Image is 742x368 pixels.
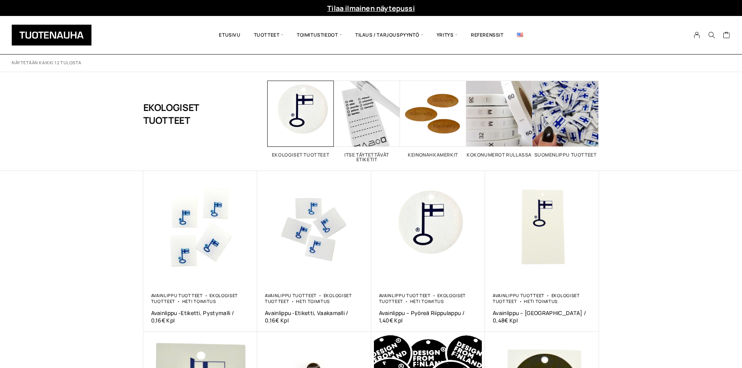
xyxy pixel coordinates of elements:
[349,22,430,48] span: Tilaus / Tarjouspyyntö
[143,81,229,147] h1: Ekologiset tuotteet
[517,33,523,37] img: English
[723,31,730,40] a: Cart
[532,81,599,157] a: Visit product category Suomenlippu tuotteet
[268,81,334,157] a: Visit product category Ekologiset tuotteet
[379,309,478,324] a: Avainlippu – Pyöreä Riippulappu / 1,40€ Kpl
[704,32,719,39] button: Search
[265,309,363,324] a: Avainlippu -Etiketti, Vaakamalli / 0,16€ Kpl
[12,60,81,66] p: Näytetään kaikki 12 tulosta
[182,298,216,304] a: Heti toimitus
[151,292,238,304] a: Ekologiset tuotteet
[410,298,444,304] a: Heti toimitus
[334,81,400,162] a: Visit product category Itse täytettävät etiketit
[493,309,591,324] a: Avainlippu – [GEOGRAPHIC_DATA] / 0,48€ Kpl
[334,153,400,162] h2: Itse täytettävät etiketit
[296,298,330,304] a: Heti toimitus
[379,292,466,304] a: Ekologiset tuotteet
[493,292,580,304] a: Ekologiset tuotteet
[379,292,431,298] a: Avainlippu tuotteet
[327,4,415,13] a: Tilaa ilmainen näytepussi
[524,298,558,304] a: Heti toimitus
[265,292,352,304] a: Ekologiset tuotteet
[268,153,334,157] h2: Ekologiset tuotteet
[247,22,290,48] span: Tuotteet
[12,25,92,46] img: Tuotenauha Oy
[400,153,466,157] h2: Keinonahkamerkit
[689,32,705,39] a: My Account
[212,22,247,48] a: Etusivu
[464,22,510,48] a: Referenssit
[151,292,203,298] a: Avainlippu tuotteet
[400,81,466,157] a: Visit product category Keinonahkamerkit
[265,292,317,298] a: Avainlippu tuotteet
[532,153,599,157] h2: Suomenlippu tuotteet
[466,153,532,157] h2: Kokonumerot rullassa
[290,22,349,48] span: Toimitustiedot
[151,309,250,324] a: Avainlippu -etiketti, pystymalli / 0,16€ Kpl
[493,292,545,298] a: Avainlippu tuotteet
[430,22,464,48] span: Yritys
[466,81,532,157] a: Visit product category Kokonumerot rullassa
